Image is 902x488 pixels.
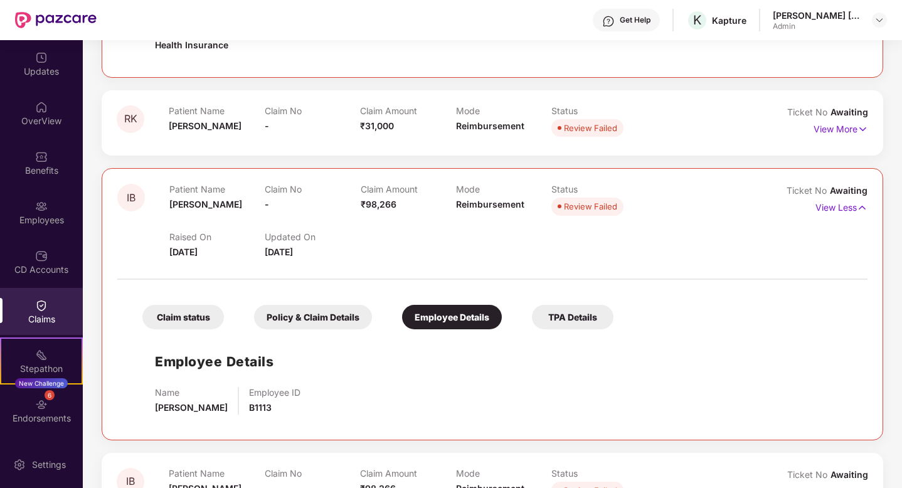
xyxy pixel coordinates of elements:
[124,114,137,124] span: RK
[857,122,868,136] img: svg+xml;base64,PHN2ZyB4bWxucz0iaHR0cDovL3d3dy53My5vcmcvMjAwMC9zdmciIHdpZHRoPSIxNyIgaGVpZ2h0PSIxNy...
[265,184,360,194] p: Claim No
[28,459,70,471] div: Settings
[155,402,228,413] span: [PERSON_NAME]
[45,390,55,400] div: 6
[169,120,241,131] span: [PERSON_NAME]
[265,231,360,242] p: Updated On
[830,185,868,196] span: Awaiting
[169,199,242,210] span: [PERSON_NAME]
[532,305,613,329] div: TPA Details
[551,468,647,479] p: Status
[402,305,502,329] div: Employee Details
[360,468,456,479] p: Claim Amount
[361,184,456,194] p: Claim Amount
[169,231,265,242] p: Raised On
[602,15,615,28] img: svg+xml;base64,PHN2ZyBpZD0iSGVscC0zMngzMiIgeG1sbnM9Imh0dHA6Ly93d3cudzMub3JnLzIwMDAvc3ZnIiB3aWR0aD...
[1,363,82,375] div: Stepathon
[265,199,269,210] span: -
[787,469,830,480] span: Ticket No
[15,378,68,388] div: New Challenge
[169,468,265,479] p: Patient Name
[265,120,269,131] span: -
[815,198,868,215] p: View Less
[265,247,293,257] span: [DATE]
[169,105,265,116] p: Patient Name
[169,184,265,194] p: Patient Name
[13,459,26,471] img: svg+xml;base64,PHN2ZyBpZD0iU2V0dGluZy0yMHgyMCIgeG1sbnM9Imh0dHA6Ly93d3cudzMub3JnLzIwMDAvc3ZnIiB3aW...
[265,468,361,479] p: Claim No
[35,398,48,411] img: svg+xml;base64,PHN2ZyBpZD0iRW5kb3JzZW1lbnRzIiB4bWxucz0iaHR0cDovL3d3dy53My5vcmcvMjAwMC9zdmciIHdpZH...
[155,40,228,50] span: Health Insurance
[693,13,701,28] span: K
[830,469,868,480] span: Awaiting
[456,105,552,116] p: Mode
[773,9,861,21] div: [PERSON_NAME] [PERSON_NAME]
[361,199,396,210] span: ₹98,266
[126,476,135,487] span: IB
[249,402,272,413] span: B1113
[35,151,48,163] img: svg+xml;base64,PHN2ZyBpZD0iQmVuZWZpdHMiIHhtbG5zPSJodHRwOi8vd3d3LnczLm9yZy8yMDAwL3N2ZyIgd2lkdGg9Ij...
[620,15,650,25] div: Get Help
[127,193,135,203] span: IB
[787,185,830,196] span: Ticket No
[35,101,48,114] img: svg+xml;base64,PHN2ZyBpZD0iSG9tZSIgeG1sbnM9Imh0dHA6Ly93d3cudzMub3JnLzIwMDAvc3ZnIiB3aWR0aD0iMjAiIG...
[874,15,884,25] img: svg+xml;base64,PHN2ZyBpZD0iRHJvcGRvd24tMzJ4MzIiIHhtbG5zPSJodHRwOi8vd3d3LnczLm9yZy8yMDAwL3N2ZyIgd2...
[35,250,48,262] img: svg+xml;base64,PHN2ZyBpZD0iQ0RfQWNjb3VudHMiIGRhdGEtbmFtZT0iQ0QgQWNjb3VudHMiIHhtbG5zPSJodHRwOi8vd3...
[35,299,48,312] img: svg+xml;base64,PHN2ZyBpZD0iQ2xhaW0iIHhtbG5zPSJodHRwOi8vd3d3LnczLm9yZy8yMDAwL3N2ZyIgd2lkdGg9IjIwIi...
[142,305,224,329] div: Claim status
[787,107,830,117] span: Ticket No
[564,122,617,134] div: Review Failed
[35,349,48,361] img: svg+xml;base64,PHN2ZyB4bWxucz0iaHR0cDovL3d3dy53My5vcmcvMjAwMC9zdmciIHdpZHRoPSIyMSIgaGVpZ2h0PSIyMC...
[155,387,228,398] p: Name
[551,184,647,194] p: Status
[773,21,861,31] div: Admin
[830,107,868,117] span: Awaiting
[360,105,456,116] p: Claim Amount
[564,200,617,213] div: Review Failed
[155,351,273,372] h1: Employee Details
[169,247,198,257] span: [DATE]
[456,468,552,479] p: Mode
[265,105,361,116] p: Claim No
[360,120,394,131] span: ₹31,000
[35,200,48,213] img: svg+xml;base64,PHN2ZyBpZD0iRW1wbG95ZWVzIiB4bWxucz0iaHR0cDovL3d3dy53My5vcmcvMjAwMC9zdmciIHdpZHRoPS...
[456,199,524,210] span: Reimbursement
[712,14,746,26] div: Kapture
[456,120,524,131] span: Reimbursement
[551,105,647,116] p: Status
[814,119,868,136] p: View More
[15,12,97,28] img: New Pazcare Logo
[249,387,300,398] p: Employee ID
[35,51,48,64] img: svg+xml;base64,PHN2ZyBpZD0iVXBkYXRlZCIgeG1sbnM9Imh0dHA6Ly93d3cudzMub3JnLzIwMDAvc3ZnIiB3aWR0aD0iMj...
[456,184,551,194] p: Mode
[857,201,868,215] img: svg+xml;base64,PHN2ZyB4bWxucz0iaHR0cDovL3d3dy53My5vcmcvMjAwMC9zdmciIHdpZHRoPSIxNyIgaGVpZ2h0PSIxNy...
[254,305,372,329] div: Policy & Claim Details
